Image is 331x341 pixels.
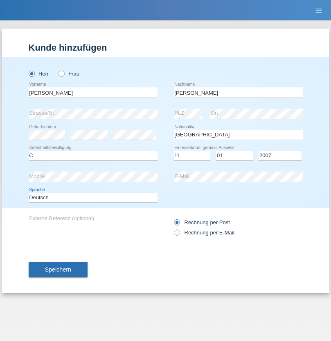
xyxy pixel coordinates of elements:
h1: Kunde hinzufügen [29,42,303,53]
label: Frau [59,71,79,77]
input: Rechnung per E-Mail [174,230,179,240]
label: Rechnung per E-Mail [174,230,234,236]
label: Rechnung per Post [174,219,230,225]
a: menu [311,8,327,13]
input: Herr [29,71,34,76]
input: Rechnung per Post [174,219,179,230]
i: menu [315,7,323,15]
button: Speichern [29,262,88,278]
label: Herr [29,71,49,77]
span: Speichern [45,266,71,273]
input: Frau [59,71,64,76]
